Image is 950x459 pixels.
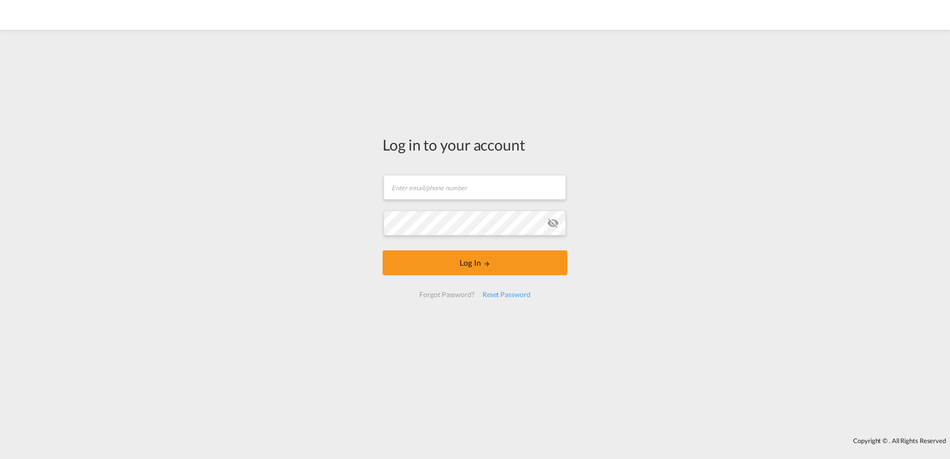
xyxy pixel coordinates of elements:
button: LOGIN [383,250,567,275]
div: Forgot Password? [415,286,478,304]
div: Log in to your account [383,134,567,155]
md-icon: icon-eye-off [547,217,559,229]
input: Enter email/phone number [384,175,566,200]
div: Reset Password [478,286,535,304]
